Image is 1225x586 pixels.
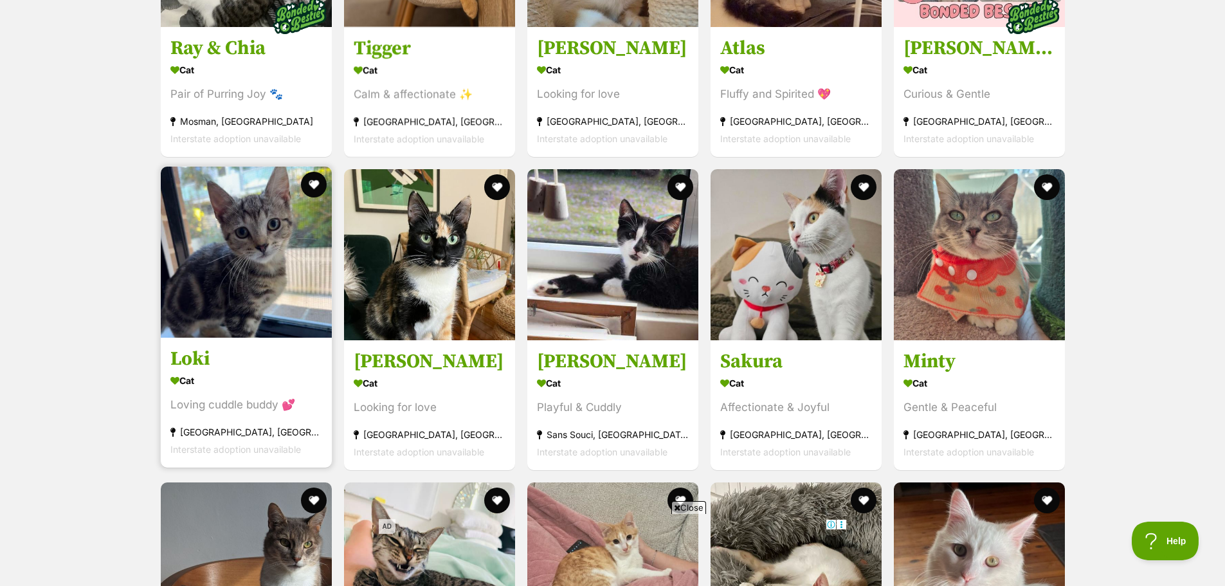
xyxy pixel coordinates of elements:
[537,349,689,374] h3: [PERSON_NAME]
[170,86,322,103] div: Pair of Purring Joy 🐾
[537,86,689,103] div: Looking for love
[537,113,689,130] div: [GEOGRAPHIC_DATA], [GEOGRAPHIC_DATA]
[301,172,327,197] button: favourite
[1034,174,1060,200] button: favourite
[484,488,510,513] button: favourite
[537,133,667,144] span: Interstate adoption unavailable
[527,340,698,470] a: [PERSON_NAME] Cat Playful & Cuddly Sans Souci, [GEOGRAPHIC_DATA] Interstate adoption unavailable ...
[537,374,689,392] div: Cat
[170,60,322,79] div: Cat
[720,133,851,144] span: Interstate adoption unavailable
[354,133,484,144] span: Interstate adoption unavailable
[354,446,484,457] span: Interstate adoption unavailable
[720,36,872,60] h3: Atlas
[720,86,872,103] div: Fluffy and Spirited 💖
[170,347,322,371] h3: Loki
[894,26,1065,157] a: [PERSON_NAME] & [PERSON_NAME] Cat Curious & Gentle [GEOGRAPHIC_DATA], [GEOGRAPHIC_DATA] Interstat...
[484,174,510,200] button: favourite
[170,444,301,455] span: Interstate adoption unavailable
[903,426,1055,443] div: [GEOGRAPHIC_DATA], [GEOGRAPHIC_DATA]
[354,60,505,79] div: Cat
[354,399,505,416] div: Looking for love
[1034,488,1060,513] button: favourite
[667,174,693,200] button: favourite
[170,36,322,60] h3: Ray & Chia
[527,169,698,340] img: Meghan
[161,337,332,468] a: Loki Cat Loving cuddle buddy 💕 [GEOGRAPHIC_DATA], [GEOGRAPHIC_DATA] Interstate adoption unavailab...
[671,501,706,514] span: Close
[161,167,332,338] img: Loki
[851,488,876,513] button: favourite
[720,399,872,416] div: Affectionate & Joyful
[711,26,882,157] a: Atlas Cat Fluffy and Spirited 💖 [GEOGRAPHIC_DATA], [GEOGRAPHIC_DATA] Interstate adoption unavaila...
[903,399,1055,416] div: Gentle & Peaceful
[344,340,515,470] a: [PERSON_NAME] Cat Looking for love [GEOGRAPHIC_DATA], [GEOGRAPHIC_DATA] Interstate adoption unava...
[170,113,322,130] div: Mosman, [GEOGRAPHIC_DATA]
[720,446,851,457] span: Interstate adoption unavailable
[354,349,505,374] h3: [PERSON_NAME]
[537,446,667,457] span: Interstate adoption unavailable
[720,426,872,443] div: [GEOGRAPHIC_DATA], [GEOGRAPHIC_DATA]
[711,340,882,470] a: Sakura Cat Affectionate & Joyful [GEOGRAPHIC_DATA], [GEOGRAPHIC_DATA] Interstate adoption unavail...
[720,374,872,392] div: Cat
[354,36,505,60] h3: Tigger
[537,399,689,416] div: Playful & Cuddly
[527,26,698,157] a: [PERSON_NAME] Cat Looking for love [GEOGRAPHIC_DATA], [GEOGRAPHIC_DATA] Interstate adoption unava...
[354,374,505,392] div: Cat
[720,113,872,130] div: [GEOGRAPHIC_DATA], [GEOGRAPHIC_DATA]
[903,86,1055,103] div: Curious & Gentle
[537,60,689,79] div: Cat
[894,340,1065,470] a: Minty Cat Gentle & Peaceful [GEOGRAPHIC_DATA], [GEOGRAPHIC_DATA] Interstate adoption unavailable ...
[379,519,395,534] span: AD
[903,349,1055,374] h3: Minty
[903,60,1055,79] div: Cat
[711,169,882,340] img: Sakura
[354,113,505,130] div: [GEOGRAPHIC_DATA], [GEOGRAPHIC_DATA]
[903,36,1055,60] h3: [PERSON_NAME] & [PERSON_NAME]
[354,86,505,103] div: Calm & affectionate ✨
[344,26,515,157] a: Tigger Cat Calm & affectionate ✨ [GEOGRAPHIC_DATA], [GEOGRAPHIC_DATA] Interstate adoption unavail...
[301,488,327,513] button: favourite
[537,36,689,60] h3: [PERSON_NAME]
[170,396,322,414] div: Loving cuddle buddy 💕
[1132,522,1199,560] iframe: Help Scout Beacon - Open
[903,374,1055,392] div: Cat
[903,446,1034,457] span: Interstate adoption unavailable
[354,426,505,443] div: [GEOGRAPHIC_DATA], [GEOGRAPHIC_DATA]
[344,169,515,340] img: Rosemary
[170,371,322,390] div: Cat
[903,133,1034,144] span: Interstate adoption unavailable
[667,488,693,513] button: favourite
[537,426,689,443] div: Sans Souci, [GEOGRAPHIC_DATA]
[851,174,876,200] button: favourite
[720,60,872,79] div: Cat
[170,133,301,144] span: Interstate adoption unavailable
[720,349,872,374] h3: Sakura
[903,113,1055,130] div: [GEOGRAPHIC_DATA], [GEOGRAPHIC_DATA]
[170,423,322,441] div: [GEOGRAPHIC_DATA], [GEOGRAPHIC_DATA]
[894,169,1065,340] img: Minty
[161,26,332,157] a: Ray & Chia Cat Pair of Purring Joy 🐾 Mosman, [GEOGRAPHIC_DATA] Interstate adoption unavailable fa...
